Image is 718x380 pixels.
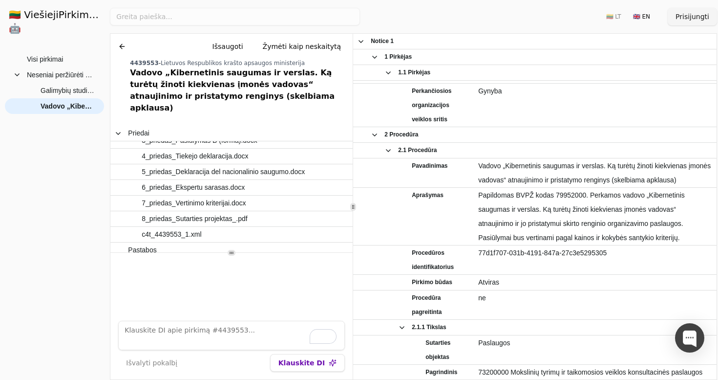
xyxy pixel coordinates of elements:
[478,336,713,350] span: Paslaugos
[425,336,469,364] span: Sutarties objektas
[384,50,412,64] span: 1 Pirkėjas
[27,67,94,82] span: Neseniai peržiūrėti pirkimai
[478,159,713,187] span: Vadovo „Kibernetinis saugumas ir verslas. Ką turėtų žinoti kiekvienas įmonės vadovas“ atnaujinimo...
[142,227,201,242] span: c4t_4439553_1.xml
[412,291,469,319] span: Procedūra pagreitinta
[142,165,305,179] span: 5_priedas_Deklaracija del nacionalinio saugumo.docx
[27,52,63,67] span: Visi pirkimai
[478,84,713,98] span: Gynyba
[478,275,713,290] span: Atviras
[668,8,717,25] button: Prisijungti
[478,246,713,260] span: 77d1f707-031b-4191-847a-27c3e5295305
[41,99,94,113] span: Vadovo „Kibernetinis saugumas ir verslas. Ką turėtų žinoti kiekvienas įmonės vadovas“ atnaujinimo...
[478,365,713,380] span: 73200000 Mokslinių tyrimų ir taikomosios veiklos konsultacinės paslaugos
[398,143,437,157] span: 2.1 Procedūra
[412,84,469,127] span: Perkančiosios organizacijos veiklos sritis
[412,159,447,173] span: Pavadinimas
[398,66,430,80] span: 1.1 Pirkėjas
[98,9,113,21] strong: .AI
[128,126,149,140] span: Priedai
[205,38,251,55] button: Išsaugoti
[270,354,345,372] button: Klauskite DI
[130,60,158,67] span: 4439553
[478,188,713,245] span: Papildomas BVPŽ kodas 79952000. Perkamos vadovo „Kibernetinis saugumas ir verslas. Ką turėtų žino...
[142,196,246,210] span: 7_priedas_Vertinimo kriterijai.docx
[41,83,94,98] span: Galimybių studijos dėl viešojo ir privataus sektoriaus bendradarbiavimo krypčių nustatymo ir kibe...
[412,320,446,335] span: 2.1.1 Tikslas
[371,34,394,48] span: Notice 1
[142,212,247,226] span: 8_priedas_Sutarties projektas_.pdf
[142,180,245,195] span: 6_priedas_Ekspertu sarasas.docx
[130,59,349,67] div: -
[627,9,656,24] button: 🇬🇧 EN
[412,246,469,274] span: Procedūros identifikatorius
[255,38,349,55] button: Žymėti kaip neskaitytą
[110,8,360,25] input: Greita paieška...
[412,275,452,290] span: Pirkimo būdas
[142,149,248,163] span: 4_priedas_Tiekejo deklaracija.docx
[128,243,156,257] span: Pastabos
[161,60,305,67] span: Lietuvos Respublikos krašto apsaugos ministerija
[118,321,345,350] textarea: To enrich screen reader interactions, please activate Accessibility in Grammarly extension settings
[384,128,418,142] span: 2 Procedūra
[130,67,349,114] div: Vadovo „Kibernetinis saugumas ir verslas. Ką turėtų žinoti kiekvienas įmonės vadovas“ atnaujinimo...
[412,188,443,202] span: Aprašymas
[478,291,713,305] span: ne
